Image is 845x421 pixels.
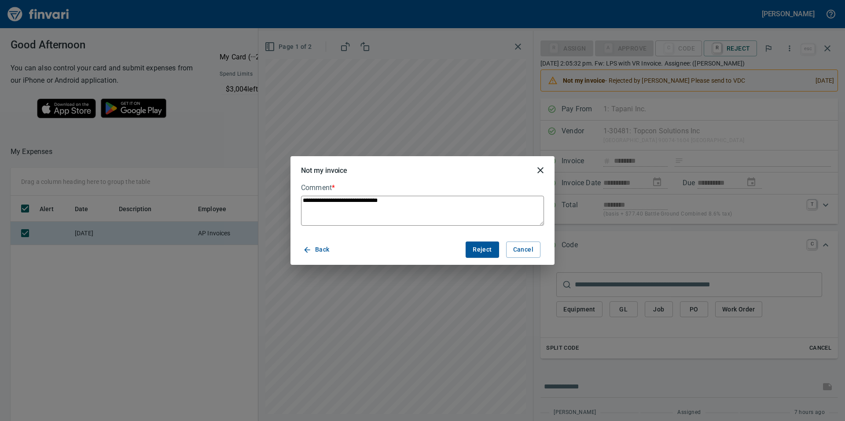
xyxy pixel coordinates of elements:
[466,242,499,258] button: Reject
[530,160,551,181] button: close
[301,242,333,258] button: Back
[473,244,492,255] span: Reject
[305,244,330,255] span: Back
[513,244,533,255] span: Cancel
[506,242,540,258] button: Cancel
[301,166,347,175] h5: Not my invoice
[301,184,544,191] label: Comment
